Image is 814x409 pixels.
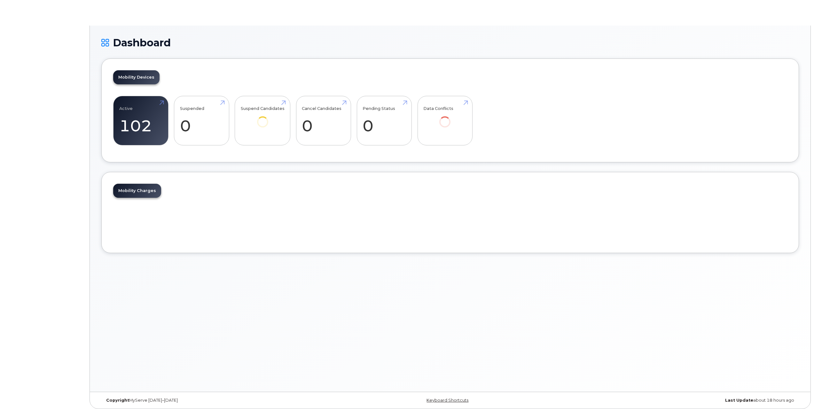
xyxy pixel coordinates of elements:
[180,100,223,142] a: Suspended 0
[101,398,334,403] div: MyServe [DATE]–[DATE]
[113,70,160,84] a: Mobility Devices
[241,100,285,136] a: Suspend Candidates
[119,100,162,142] a: Active 102
[427,398,468,403] a: Keyboard Shortcuts
[113,184,161,198] a: Mobility Charges
[567,398,799,403] div: about 18 hours ago
[363,100,406,142] a: Pending Status 0
[725,398,753,403] strong: Last Update
[302,100,345,142] a: Cancel Candidates 0
[101,37,799,48] h1: Dashboard
[106,398,129,403] strong: Copyright
[423,100,466,136] a: Data Conflicts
